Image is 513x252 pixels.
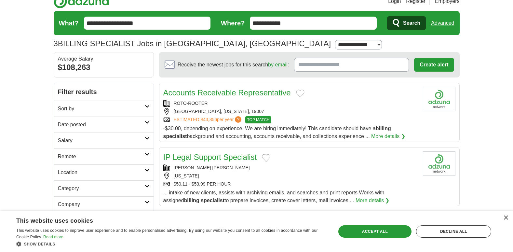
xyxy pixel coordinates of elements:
a: Salary [54,133,154,148]
div: [GEOGRAPHIC_DATA], [US_STATE], 19007 [163,108,418,115]
a: Date posted [54,117,154,133]
h2: Salary [58,137,145,145]
a: Remote [54,148,154,164]
span: This website uses cookies to improve user experience and to enable personalised advertising. By u... [16,228,318,239]
button: Add to favorite jobs [296,90,304,97]
div: [US_STATE] [163,173,418,179]
a: Sort by [54,101,154,117]
h2: Remote [58,153,145,161]
div: Accept all [338,225,412,238]
div: $108,263 [58,62,150,73]
img: Company logo [423,151,455,176]
span: ... intake of new clients, assists with archiving emails, and searches and print reports Works wi... [163,190,385,203]
img: Company logo [423,87,455,111]
h2: Company [58,201,145,208]
h2: Filter results [54,83,154,101]
div: Average Salary [58,56,150,62]
button: Add to favorite jobs [262,154,270,162]
strong: billing [376,126,391,131]
a: Advanced [431,17,454,30]
a: Accounts Receivable Representative [163,88,291,97]
h2: Location [58,169,145,176]
div: ROTO-ROOTER [163,100,418,107]
button: Search [387,16,426,30]
span: ? [235,116,241,123]
a: ESTIMATED:$43,856per year? [174,116,243,123]
div: Decline all [416,225,491,238]
strong: specialist [201,198,224,203]
button: Create alert [414,58,454,72]
span: Search [403,17,420,30]
strong: specialist [163,133,187,139]
strong: billing [184,198,199,203]
a: Location [54,164,154,180]
a: More details ❯ [356,197,390,204]
div: Show details [16,241,327,247]
h1: BILLING SPECIALIST Jobs in [GEOGRAPHIC_DATA], [GEOGRAPHIC_DATA] [54,39,331,48]
div: [PERSON_NAME] [PERSON_NAME] [163,164,418,171]
span: $43,856 [200,117,217,122]
label: What? [59,18,79,28]
a: Company [54,196,154,212]
span: Receive the newest jobs for this search : [178,61,289,69]
a: Read more, opens a new window [43,235,63,239]
a: IP Legal Support Specialist [163,153,257,161]
a: More details ❯ [371,133,405,140]
a: by email [268,62,288,67]
div: $50.11 - $53.99 PER HOUR [163,181,418,188]
a: Category [54,180,154,196]
div: Close [503,216,508,220]
label: Where? [221,18,245,28]
span: TOP MATCH [245,116,271,123]
span: 3 [54,38,58,49]
div: This website uses cookies [16,215,310,225]
h2: Date posted [58,121,145,129]
span: Show details [24,242,55,246]
span: -$30.00, depending on experience. We are hiring immediately! This candidate should have a backgro... [163,126,391,139]
h2: Category [58,185,145,192]
h2: Sort by [58,105,145,113]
